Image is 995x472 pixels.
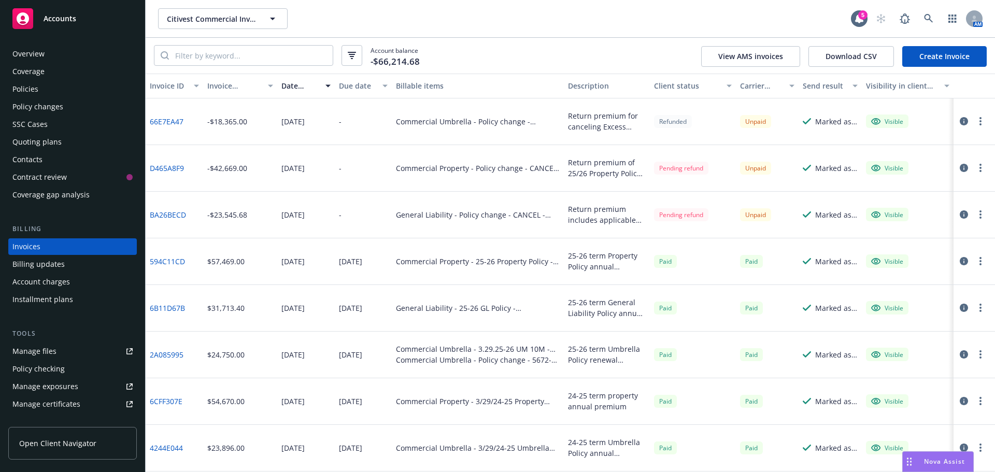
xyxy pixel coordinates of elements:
[281,116,305,127] div: [DATE]
[568,80,646,91] div: Description
[799,74,862,98] button: Send result
[12,116,48,133] div: SSC Cases
[942,8,963,29] a: Switch app
[150,163,184,174] a: D465A8F9
[654,302,677,314] div: Paid
[207,349,245,360] div: $24,750.00
[169,46,333,65] input: Filter by keyword...
[150,349,183,360] a: 2A085995
[654,348,677,361] div: Paid
[19,438,96,449] span: Open Client Navigator
[568,390,646,412] div: 24-25 term property annual premium
[281,256,305,267] div: [DATE]
[8,63,137,80] a: Coverage
[12,238,40,255] div: Invoices
[396,396,560,407] div: Commercial Property - 3/29/24-25 Property Policy - HPRS1451Z0
[815,349,858,360] div: Marked as sent
[207,256,245,267] div: $57,469.00
[866,80,938,91] div: Visibility in client dash
[167,13,257,24] span: Citivest Commercial Investments, LLC
[339,80,377,91] div: Due date
[371,55,420,68] span: -$66,214.68
[862,74,954,98] button: Visibility in client dash
[8,361,137,377] a: Policy checking
[871,8,891,29] a: Start snowing
[815,116,858,127] div: Marked as sent
[871,350,903,359] div: Visible
[8,81,137,97] a: Policies
[203,74,278,98] button: Invoice amount
[12,291,73,308] div: Installment plans
[8,413,137,430] a: Manage claims
[396,163,560,174] div: Commercial Property - Policy change - CANCEL - MPR30083817900
[8,274,137,290] a: Account charges
[339,116,342,127] div: -
[8,343,137,360] a: Manage files
[12,81,38,97] div: Policies
[740,255,763,268] div: Paid
[8,98,137,115] a: Policy changes
[150,209,186,220] a: BA26BECD
[8,169,137,185] a: Contract review
[8,151,137,168] a: Contacts
[396,209,560,220] div: General Liability - Policy change - CANCEL - MGR30002448801
[207,116,247,127] div: -$18,365.00
[740,162,771,175] div: Unpaid
[815,256,858,267] div: Marked as sent
[8,224,137,234] div: Billing
[396,256,560,267] div: Commercial Property - 25-26 Property Policy - MPR30083817900
[8,4,137,33] a: Accounts
[207,209,247,220] div: -$23,545.68
[740,441,763,454] div: Paid
[740,348,763,361] div: Paid
[339,349,362,360] div: [DATE]
[815,303,858,313] div: Marked as sent
[207,80,262,91] div: Invoice amount
[396,442,560,453] div: Commercial Umbrella - 3/29/24-25 Umbrella 10M - 5672-10-91
[396,303,560,313] div: General Liability - 25-26 GL Policy - MGR30002448801
[8,378,137,395] a: Manage exposures
[871,256,903,266] div: Visible
[654,395,677,408] span: Paid
[12,63,45,80] div: Coverage
[158,8,288,29] button: Citivest Commercial Investments, LLC
[815,396,858,407] div: Marked as sent
[12,151,42,168] div: Contacts
[871,443,903,452] div: Visible
[568,204,646,225] div: Return premium includes applicable tax/fee of 25/26 General Liability Policy Cancellation Effecti...
[12,98,63,115] div: Policy changes
[281,442,305,453] div: [DATE]
[871,396,903,406] div: Visible
[654,255,677,268] div: Paid
[736,74,799,98] button: Carrier status
[339,303,362,313] div: [DATE]
[740,302,763,314] span: Paid
[12,361,65,377] div: Policy checking
[8,328,137,339] div: Tools
[207,163,247,174] div: -$42,669.00
[903,452,916,471] div: Drag to move
[654,441,677,454] div: Paid
[12,274,70,290] div: Account charges
[740,395,763,408] div: Paid
[161,51,169,60] svg: Search
[12,413,65,430] div: Manage claims
[12,134,62,150] div: Quoting plans
[568,344,646,365] div: 25-26 term Umbrella Policy renewal premium
[150,256,185,267] a: 594C11CD
[568,157,646,179] div: Return premium of 25/26 Property Policy Cancellation Effective [DATE]
[146,74,203,98] button: Invoice ID
[150,303,185,313] a: 6B11D67B
[396,344,560,354] div: Commercial Umbrella - 3.29.25-26 UM 10M - 5672-10-91
[894,8,915,29] a: Report a Bug
[871,210,903,219] div: Visible
[871,303,903,312] div: Visible
[44,15,76,23] span: Accounts
[815,163,858,174] div: Marked as sent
